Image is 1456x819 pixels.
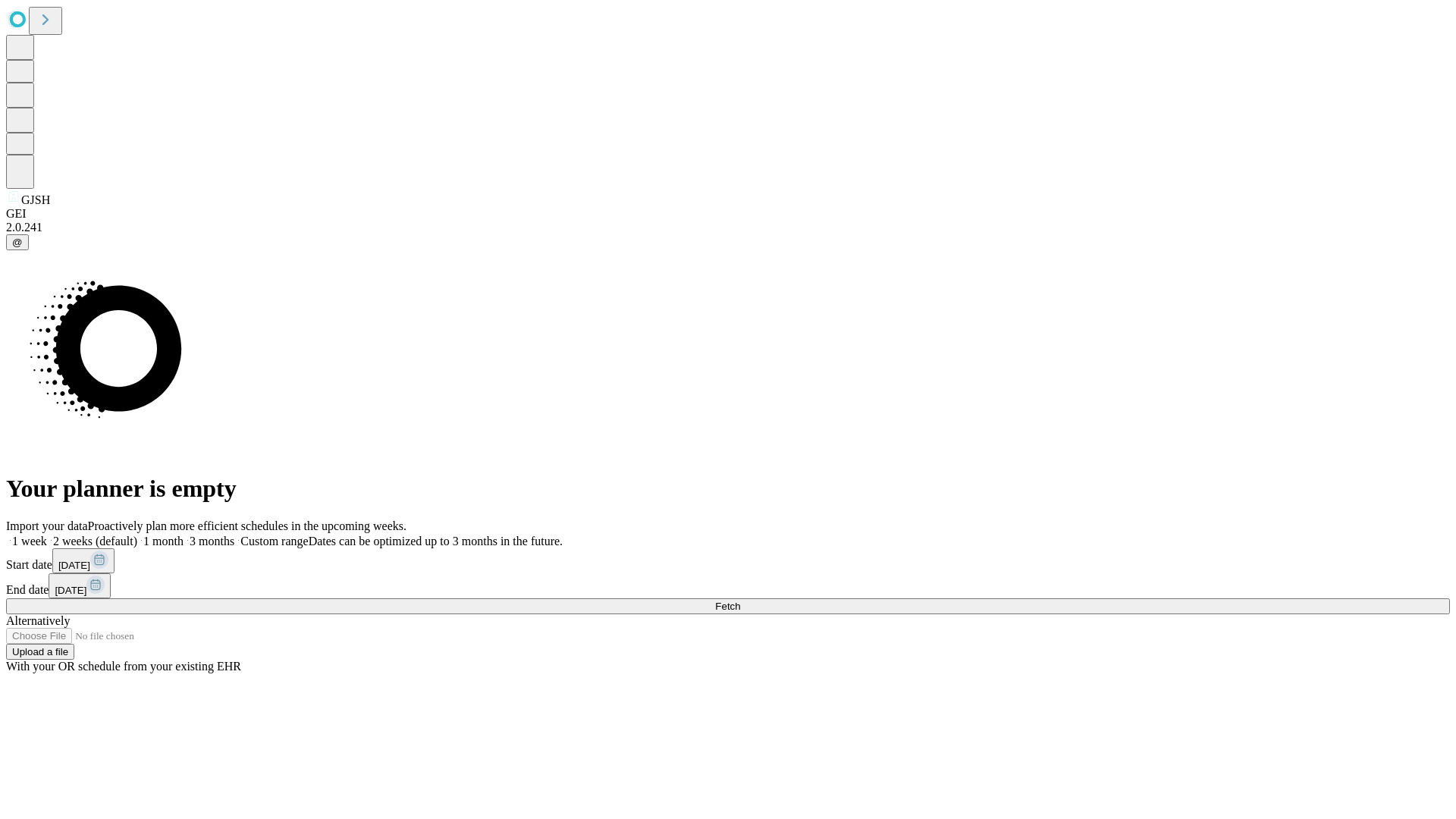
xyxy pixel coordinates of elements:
div: GEI [6,207,1450,221]
span: Dates can be optimized up to 3 months in the future. [309,535,563,548]
span: Proactively plan more efficient schedules in the upcoming weeks. [88,519,406,532]
button: Upload a file [6,644,74,660]
div: 2.0.241 [6,221,1450,234]
h1: Your planner is empty [6,475,1450,503]
span: Fetch [715,601,740,612]
span: 1 month [143,535,184,548]
span: Custom range [240,535,308,548]
span: 1 week [12,535,47,548]
span: 3 months [190,535,234,548]
span: With your OR schedule from your existing EHR [6,660,241,673]
button: @ [6,234,29,250]
span: Import your data [6,519,88,532]
button: [DATE] [49,573,111,598]
div: Start date [6,548,1450,573]
span: Alternatively [6,614,70,627]
span: 2 weeks (default) [53,535,137,548]
button: [DATE] [52,548,115,573]
button: Fetch [6,598,1450,614]
div: End date [6,573,1450,598]
span: [DATE] [55,585,86,596]
span: GJSH [21,193,50,206]
span: @ [12,237,23,248]
span: [DATE] [58,560,90,571]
